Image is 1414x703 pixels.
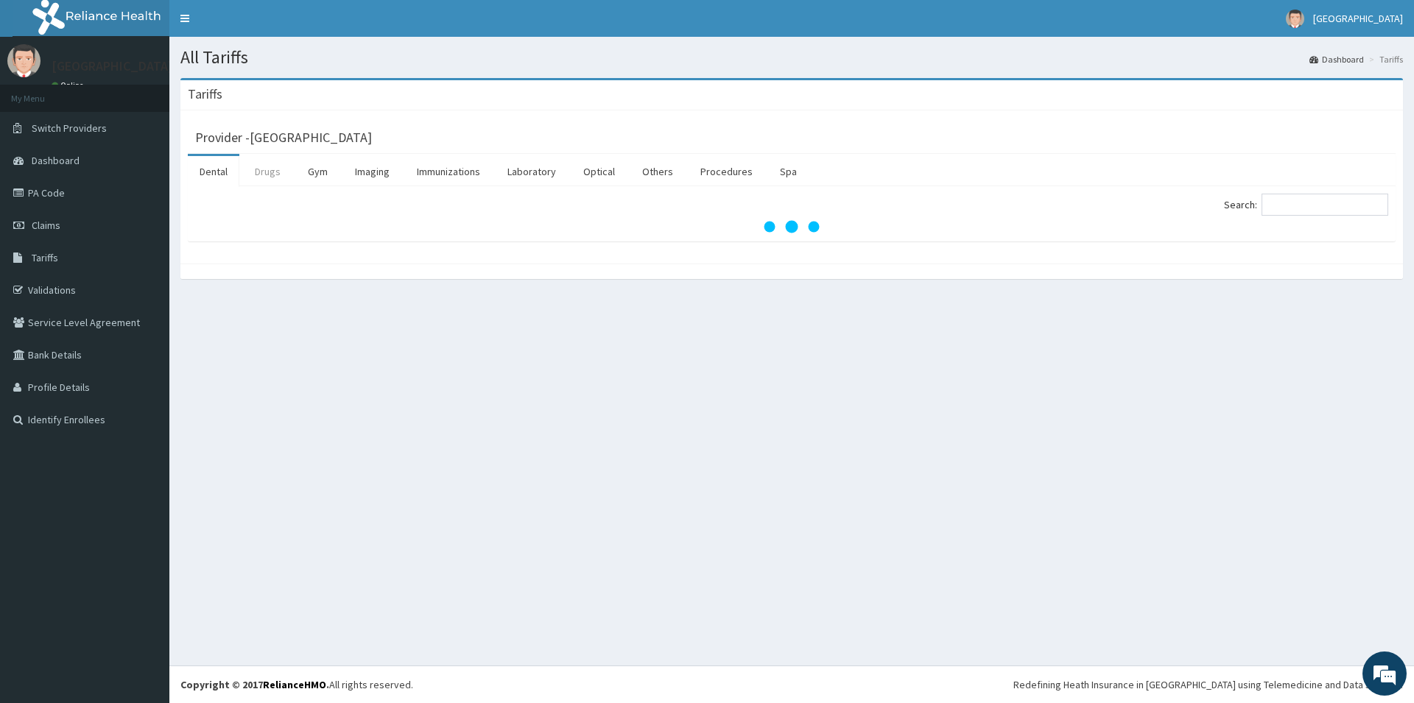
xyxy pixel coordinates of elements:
[32,121,107,135] span: Switch Providers
[343,156,401,187] a: Imaging
[405,156,492,187] a: Immunizations
[1313,12,1403,25] span: [GEOGRAPHIC_DATA]
[180,48,1403,67] h1: All Tariffs
[52,60,173,73] p: [GEOGRAPHIC_DATA]
[1365,53,1403,66] li: Tariffs
[32,251,58,264] span: Tariffs
[188,88,222,101] h3: Tariffs
[571,156,627,187] a: Optical
[1286,10,1304,28] img: User Image
[762,197,821,256] svg: audio-loading
[32,154,80,167] span: Dashboard
[263,678,326,691] a: RelianceHMO
[188,156,239,187] a: Dental
[52,80,87,91] a: Online
[1309,53,1364,66] a: Dashboard
[195,131,372,144] h3: Provider - [GEOGRAPHIC_DATA]
[689,156,764,187] a: Procedures
[180,678,329,691] strong: Copyright © 2017 .
[1013,677,1403,692] div: Redefining Heath Insurance in [GEOGRAPHIC_DATA] using Telemedicine and Data Science!
[496,156,568,187] a: Laboratory
[630,156,685,187] a: Others
[7,44,41,77] img: User Image
[1262,194,1388,216] input: Search:
[768,156,809,187] a: Spa
[243,156,292,187] a: Drugs
[296,156,340,187] a: Gym
[1224,194,1388,216] label: Search:
[169,665,1414,703] footer: All rights reserved.
[32,219,60,232] span: Claims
